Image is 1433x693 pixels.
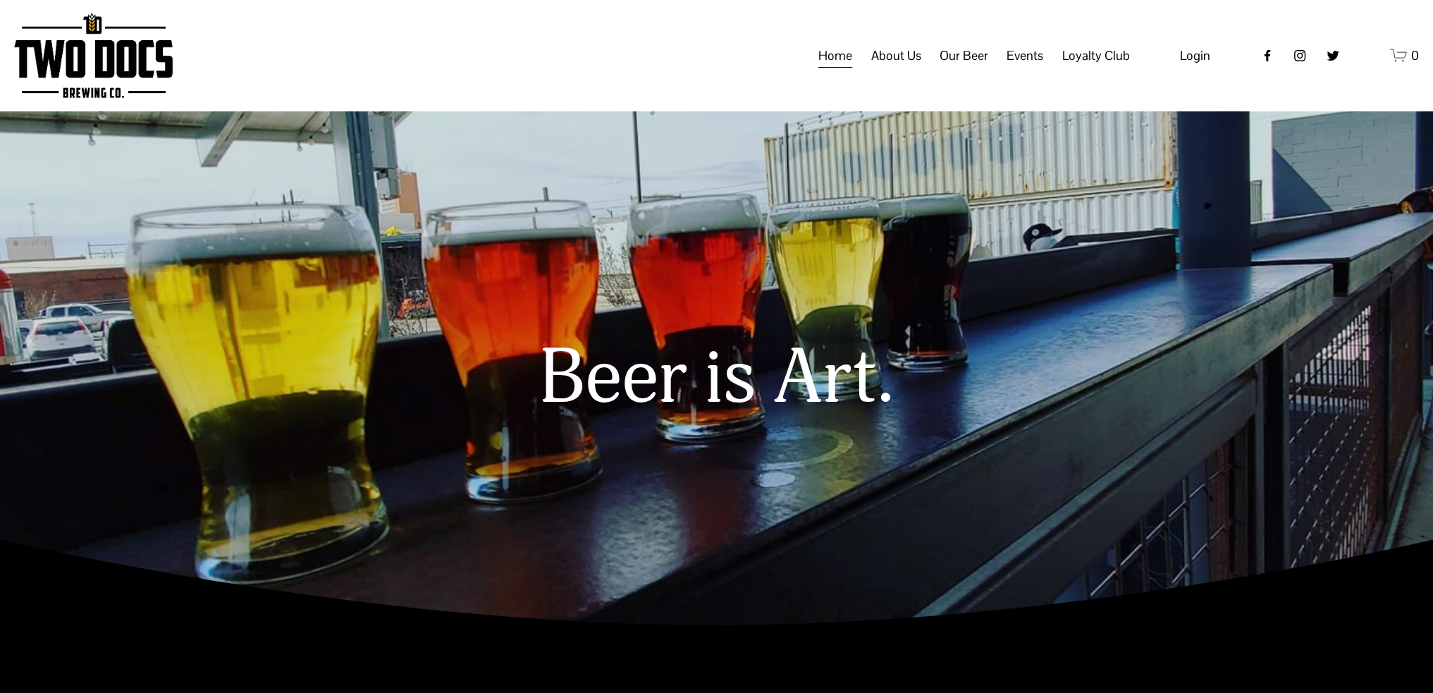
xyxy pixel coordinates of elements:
span: About Us [871,44,921,68]
a: twitter-unauth [1326,49,1340,63]
span: Login [1180,47,1210,63]
a: folder dropdown [1062,42,1130,69]
span: Our Beer [940,44,988,68]
span: 0 [1411,47,1419,63]
a: 0 items in cart [1390,47,1419,64]
a: Login [1180,44,1210,68]
span: Loyalty Club [1062,44,1130,68]
a: folder dropdown [940,42,988,69]
span: Events [1007,44,1043,68]
a: folder dropdown [1007,42,1043,69]
a: instagram-unauth [1293,49,1307,63]
a: Home [818,42,852,69]
img: Two Docs Brewing Co. [14,13,172,98]
a: Facebook [1260,49,1274,63]
h1: Beer is Art. [223,336,1210,422]
a: folder dropdown [871,42,921,69]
